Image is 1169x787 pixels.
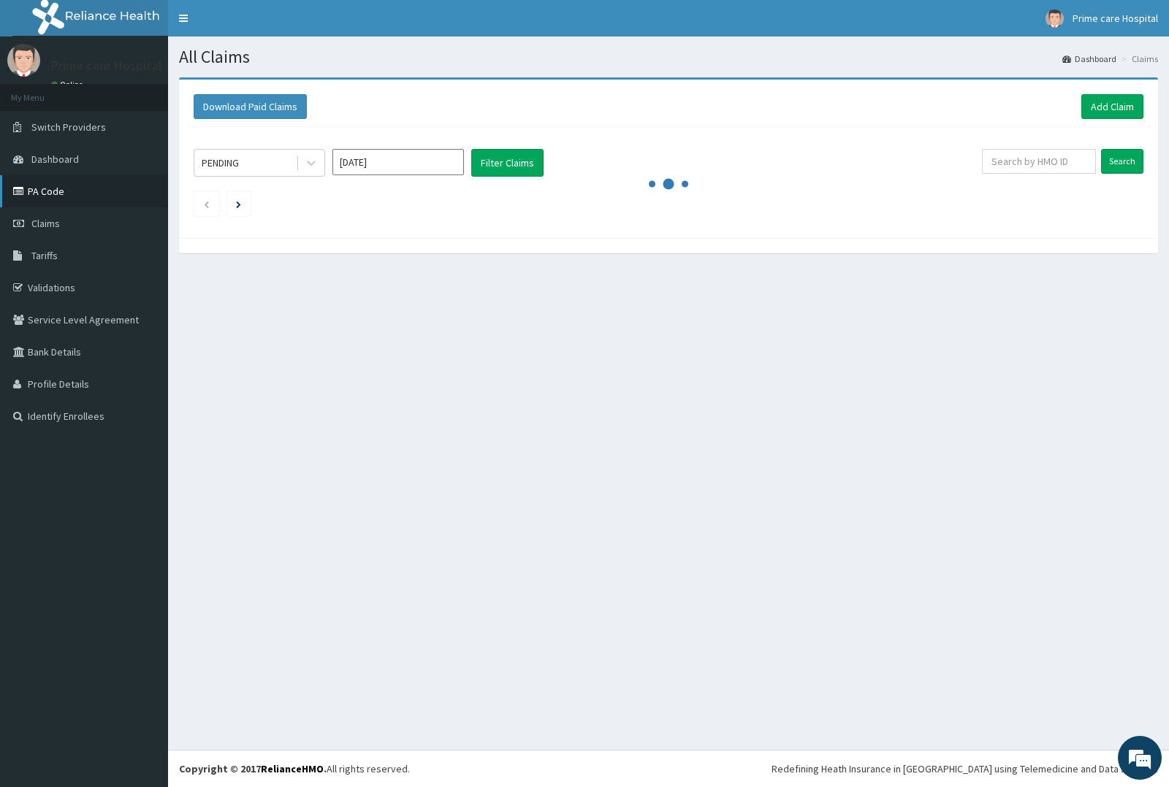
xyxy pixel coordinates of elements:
span: Switch Providers [31,120,106,134]
span: Claims [31,217,60,230]
li: Claims [1118,53,1158,65]
span: Prime care Hospital [1073,12,1158,25]
input: Search [1101,149,1143,174]
h1: All Claims [179,47,1158,66]
button: Filter Claims [471,149,544,177]
a: Previous page [203,197,210,210]
button: Download Paid Claims [194,94,307,119]
strong: Copyright © 2017 . [179,762,327,775]
a: RelianceHMO [261,762,324,775]
svg: audio-loading [647,162,690,206]
span: Tariffs [31,249,58,262]
img: User Image [7,44,40,77]
a: Online [51,80,86,90]
footer: All rights reserved. [168,750,1169,787]
div: PENDING [202,156,239,170]
a: Dashboard [1062,53,1116,65]
div: Redefining Heath Insurance in [GEOGRAPHIC_DATA] using Telemedicine and Data Science! [772,761,1158,776]
input: Search by HMO ID [982,149,1097,174]
img: User Image [1046,9,1064,28]
a: Add Claim [1081,94,1143,119]
input: Select Month and Year [332,149,464,175]
p: Prime care Hospital [51,59,162,72]
span: Dashboard [31,153,79,166]
a: Next page [236,197,241,210]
